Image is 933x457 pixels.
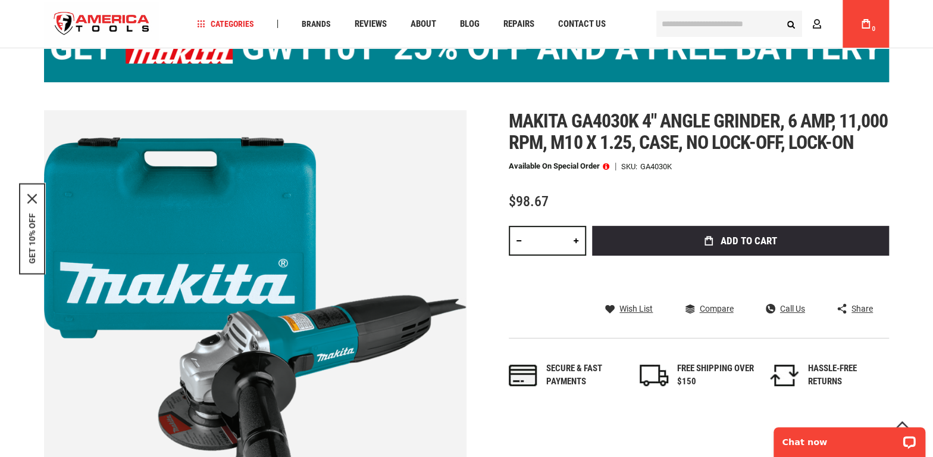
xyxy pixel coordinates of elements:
[699,304,733,313] span: Compare
[766,419,933,457] iframe: LiveChat chat widget
[766,303,805,314] a: Call Us
[503,20,534,29] span: Repairs
[192,16,259,32] a: Categories
[685,303,733,314] a: Compare
[44,2,159,46] img: America Tools
[27,213,37,263] button: GET 10% OFF
[779,13,802,35] button: Search
[302,20,331,28] span: Brands
[640,365,668,386] img: shipping
[619,304,653,313] span: Wish List
[590,259,891,294] iframe: Secure express checkout frame
[197,20,254,28] span: Categories
[509,162,609,170] p: Available on Special Order
[460,20,480,29] span: Blog
[509,193,549,210] span: $98.67
[677,362,754,388] div: FREE SHIPPING OVER $150
[355,20,387,29] span: Reviews
[605,303,653,314] a: Wish List
[558,20,606,29] span: Contact Us
[498,16,540,32] a: Repairs
[349,16,392,32] a: Reviews
[509,365,537,386] img: payments
[621,163,640,170] strong: SKU
[27,194,37,203] button: Close
[807,362,885,388] div: HASSLE-FREE RETURNS
[592,226,889,256] button: Add to Cart
[770,365,799,386] img: returns
[405,16,442,32] a: About
[27,194,37,203] svg: close icon
[640,163,672,170] div: GA4030K
[872,26,875,32] span: 0
[721,236,777,246] span: Add to Cart
[296,16,336,32] a: Brands
[411,20,436,29] span: About
[546,362,624,388] div: Secure & fast payments
[455,16,485,32] a: Blog
[44,2,159,46] a: store logo
[553,16,611,32] a: Contact Us
[509,110,888,154] span: Makita ga4030k 4" angle grinder, 6 amp, 11,000 rpm, m10 x 1.25, case, no lock-off, lock-on
[851,304,873,313] span: Share
[780,304,805,313] span: Call Us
